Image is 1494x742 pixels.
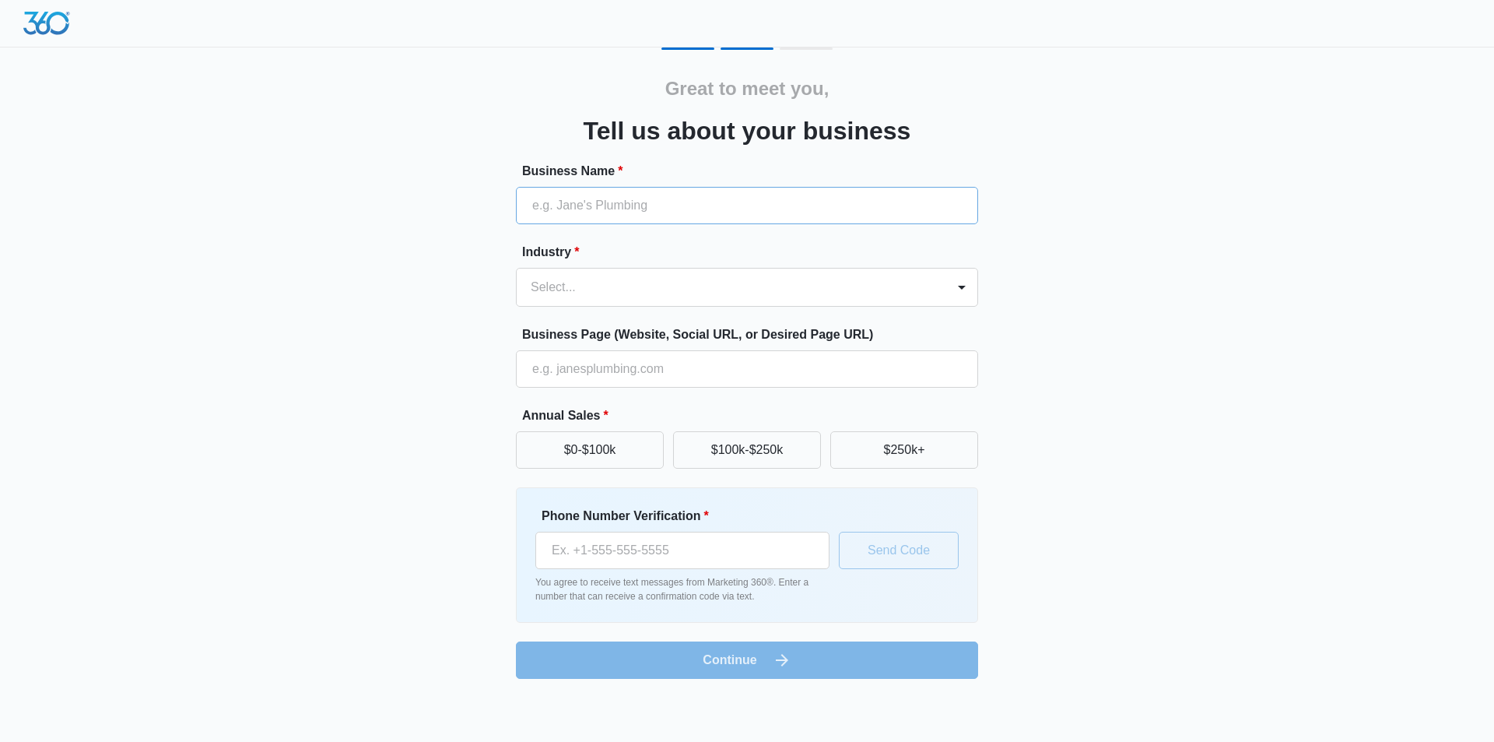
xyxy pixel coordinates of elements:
button: $250k+ [830,431,978,469]
label: Business Name [522,162,984,181]
p: You agree to receive text messages from Marketing 360®. Enter a number that can receive a confirm... [535,575,829,603]
button: $100k-$250k [673,431,821,469]
input: e.g. Jane's Plumbing [516,187,978,224]
label: Annual Sales [522,406,984,425]
h3: Tell us about your business [584,112,911,149]
input: e.g. janesplumbing.com [516,350,978,388]
input: Ex. +1-555-555-5555 [535,532,829,569]
label: Industry [522,243,984,262]
label: Business Page (Website, Social URL, or Desired Page URL) [522,325,984,344]
label: Phone Number Verification [542,507,836,526]
button: $0-$100k [516,431,664,469]
h2: Great to meet you, [665,75,829,103]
